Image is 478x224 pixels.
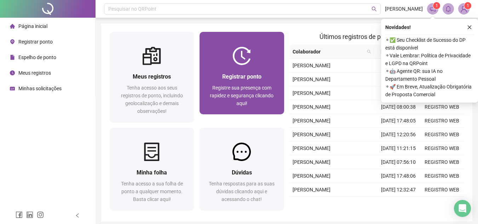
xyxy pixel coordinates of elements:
[377,142,420,155] td: [DATE] 11:21:15
[374,45,416,59] th: Data/Hora
[75,213,80,218] span: left
[377,48,408,56] span: Data/Hora
[293,145,330,151] span: [PERSON_NAME]
[293,159,330,165] span: [PERSON_NAME]
[377,59,420,73] td: [DATE] 17:58:45
[377,128,420,142] td: [DATE] 12:20:56
[367,50,371,54] span: search
[445,6,451,12] span: bell
[433,2,440,9] sup: 1
[137,169,167,176] span: Minha folha
[377,114,420,128] td: [DATE] 17:48:05
[26,211,33,218] span: linkedin
[420,183,464,197] td: REGISTRO WEB
[385,23,411,31] span: Novidades !
[18,86,62,91] span: Minhas solicitações
[200,128,284,210] a: DúvidasTenha respostas para as suas dúvidas clicando aqui e acessando o chat!
[420,169,464,183] td: REGISTRO WEB
[10,24,15,29] span: home
[385,36,474,52] span: ⚬ ✅ Seu Checklist de Sucesso do DP está disponível
[10,55,15,60] span: file
[10,39,15,44] span: environment
[110,128,194,210] a: Minha folhaTenha acesso a sua folha de ponto a qualquer momento. Basta clicar aqui!
[16,211,23,218] span: facebook
[377,73,420,86] td: [DATE] 12:23:07
[10,70,15,75] span: clock-circle
[110,32,194,122] a: Meus registrosTenha acesso aos seus registros de ponto, incluindo geolocalização e demais observa...
[293,104,330,110] span: [PERSON_NAME]
[365,46,373,57] span: search
[121,85,183,114] span: Tenha acesso aos seus registros de ponto, incluindo geolocalização e demais observações!
[10,86,15,91] span: schedule
[420,114,464,128] td: REGISTRO WEB
[377,155,420,169] td: [DATE] 07:56:10
[459,4,469,14] img: 91103
[293,48,364,56] span: Colaborador
[18,70,51,76] span: Meus registros
[430,6,436,12] span: notification
[420,155,464,169] td: REGISTRO WEB
[377,197,420,211] td: [DATE] 11:30:23
[293,63,330,68] span: [PERSON_NAME]
[420,197,464,211] td: REGISTRO WEB
[293,90,330,96] span: [PERSON_NAME]
[377,169,420,183] td: [DATE] 17:48:06
[420,100,464,114] td: REGISTRO WEB
[436,3,438,8] span: 1
[467,3,469,8] span: 1
[372,6,377,12] span: search
[377,100,420,114] td: [DATE] 08:00:38
[319,33,434,40] span: Últimos registros de ponto sincronizados
[293,118,330,124] span: [PERSON_NAME]
[377,86,420,100] td: [DATE] 11:21:24
[420,142,464,155] td: REGISTRO WEB
[385,83,474,98] span: ⚬ 🚀 Em Breve, Atualização Obrigatória de Proposta Comercial
[467,25,472,30] span: close
[18,54,56,60] span: Espelho de ponto
[18,23,47,29] span: Página inicial
[209,181,275,202] span: Tenha respostas para as suas dúvidas clicando aqui e acessando o chat!
[377,183,420,197] td: [DATE] 12:32:47
[454,200,471,217] div: Open Intercom Messenger
[293,173,330,179] span: [PERSON_NAME]
[385,52,474,67] span: ⚬ Vale Lembrar: Política de Privacidade e LGPD na QRPoint
[385,5,423,13] span: [PERSON_NAME]
[210,85,273,106] span: Registre sua presença com rapidez e segurança clicando aqui!
[222,73,261,80] span: Registrar ponto
[420,128,464,142] td: REGISTRO WEB
[37,211,44,218] span: instagram
[18,39,53,45] span: Registrar ponto
[200,32,284,114] a: Registrar pontoRegistre sua presença com rapidez e segurança clicando aqui!
[293,76,330,82] span: [PERSON_NAME]
[232,169,252,176] span: Dúvidas
[293,132,330,137] span: [PERSON_NAME]
[464,2,471,9] sup: Atualize o seu contato no menu Meus Dados
[293,187,330,193] span: [PERSON_NAME]
[133,73,171,80] span: Meus registros
[121,181,183,202] span: Tenha acesso a sua folha de ponto a qualquer momento. Basta clicar aqui!
[385,67,474,83] span: ⚬ 🤖 Agente QR: sua IA no Departamento Pessoal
